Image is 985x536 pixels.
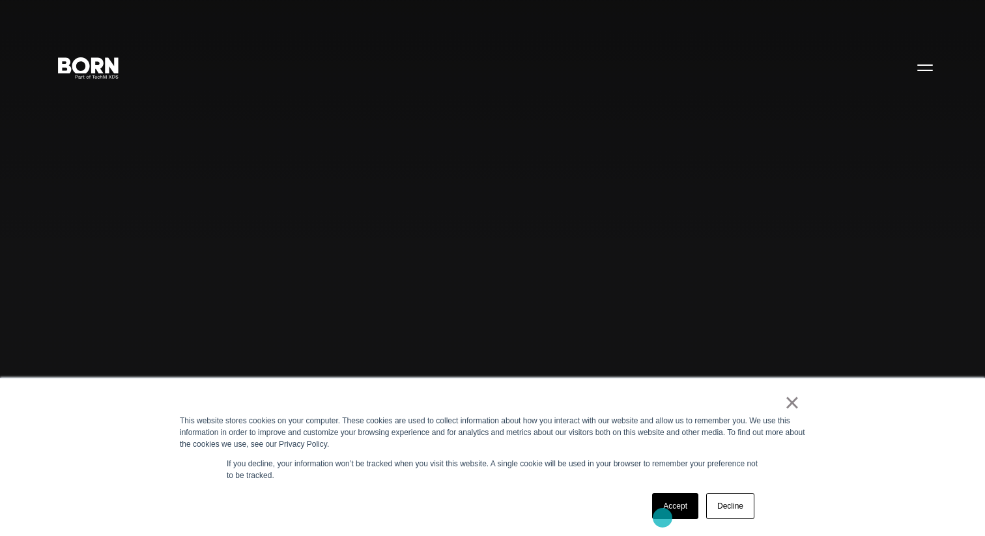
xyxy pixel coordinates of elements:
[652,493,698,519] a: Accept
[180,415,805,450] div: This website stores cookies on your computer. These cookies are used to collect information about...
[227,458,758,481] p: If you decline, your information won’t be tracked when you visit this website. A single cookie wi...
[706,493,754,519] a: Decline
[909,53,941,81] button: Open
[784,397,800,408] a: ×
